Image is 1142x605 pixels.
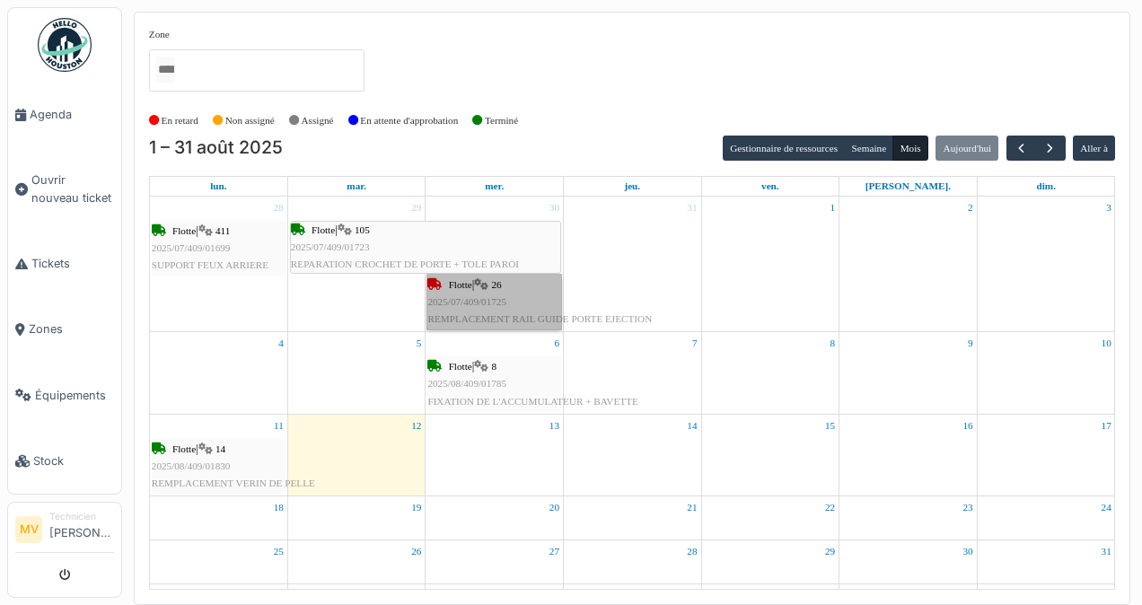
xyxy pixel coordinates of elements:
td: 17 août 2025 [977,414,1115,495]
a: 18 août 2025 [270,496,287,519]
td: 31 août 2025 [977,540,1115,584]
a: Ouvrir nouveau ticket [8,147,121,231]
a: 10 août 2025 [1098,332,1115,355]
span: Stock [33,452,114,469]
a: vendredi [758,177,783,196]
td: 10 août 2025 [977,332,1115,414]
label: Non assigné [225,113,275,128]
a: 24 août 2025 [1098,496,1115,519]
td: 3 août 2025 [977,197,1115,332]
span: 105 [355,224,370,235]
td: 28 juillet 2025 [150,197,288,332]
a: 23 août 2025 [959,496,976,519]
button: Aujourd'hui [936,136,998,161]
a: 31 août 2025 [1098,540,1115,563]
td: 29 août 2025 [701,540,839,584]
button: Suivant [1035,136,1065,162]
div: Technicien [49,510,114,523]
a: 22 août 2025 [821,496,839,519]
td: 27 août 2025 [426,540,564,584]
td: 20 août 2025 [426,496,564,540]
td: 13 août 2025 [426,414,564,495]
span: Équipements [35,387,114,404]
a: 7 août 2025 [689,332,701,355]
a: dimanche [1033,177,1059,196]
td: 15 août 2025 [701,414,839,495]
a: 28 août 2025 [683,540,700,563]
td: 24 août 2025 [977,496,1115,540]
div: | [427,358,637,410]
td: 23 août 2025 [839,496,978,540]
a: 30 août 2025 [959,540,976,563]
td: 6 août 2025 [426,332,564,414]
a: Équipements [8,363,121,428]
label: En attente d'approbation [360,113,458,128]
a: mardi [343,177,370,196]
a: 25 août 2025 [270,540,287,563]
li: MV [15,516,42,543]
img: Badge_color-CXgf-gQk.svg [38,18,92,72]
a: 14 août 2025 [683,415,700,437]
span: Agenda [30,106,114,123]
a: 26 août 2025 [408,540,425,563]
a: 8 août 2025 [827,332,839,355]
span: REMPLACEMENT VERIN DE PELLE [152,478,315,488]
span: 2025/07/409/01699 [152,242,231,253]
a: 21 août 2025 [683,496,700,519]
a: 29 juillet 2025 [408,197,425,219]
td: 30 juillet 2025 [426,197,564,332]
button: Semaine [844,136,893,161]
span: Ouvrir nouveau ticket [31,171,114,206]
span: 2025/08/409/01785 [427,378,506,389]
span: FIXATION DE L'ACCUMULATEUR + BAVETTE [427,396,637,407]
td: 28 août 2025 [563,540,701,584]
a: 13 août 2025 [546,415,563,437]
td: 2 août 2025 [839,197,978,332]
td: 7 août 2025 [563,332,701,414]
td: 1 août 2025 [701,197,839,332]
td: 9 août 2025 [839,332,978,414]
td: 8 août 2025 [701,332,839,414]
td: 25 août 2025 [150,540,288,584]
button: Mois [892,136,928,161]
button: Gestionnaire de ressources [723,136,845,161]
a: Agenda [8,82,121,147]
span: Zones [29,320,114,338]
td: 5 août 2025 [287,332,426,414]
a: MV Technicien[PERSON_NAME] [15,510,114,553]
a: 16 août 2025 [959,415,976,437]
td: 30 août 2025 [839,540,978,584]
span: 2025/07/409/01723 [291,241,370,252]
input: Tous [156,57,174,83]
a: 20 août 2025 [546,496,563,519]
span: Flotte [172,225,196,236]
a: 1 août 2025 [827,197,839,219]
a: 31 juillet 2025 [683,197,700,219]
a: 3 août 2025 [1102,197,1115,219]
a: lundi [206,177,230,196]
a: 17 août 2025 [1098,415,1115,437]
a: Zones [8,296,121,362]
a: Stock [8,428,121,494]
span: Flotte [449,361,472,372]
button: Aller à [1073,136,1115,161]
a: 2 août 2025 [964,197,977,219]
div: | [152,223,268,275]
span: 2025/08/409/01830 [152,460,231,471]
a: mercredi [481,177,507,196]
td: 16 août 2025 [839,414,978,495]
a: 15 août 2025 [821,415,839,437]
div: | [152,441,315,493]
td: 21 août 2025 [563,496,701,540]
div: | [291,222,560,274]
a: 12 août 2025 [408,415,425,437]
a: 11 août 2025 [270,415,287,437]
td: 4 août 2025 [150,332,288,414]
a: 9 août 2025 [964,332,977,355]
li: [PERSON_NAME] [49,510,114,548]
label: Assigné [302,113,334,128]
span: 8 [492,361,497,372]
td: 18 août 2025 [150,496,288,540]
a: 29 août 2025 [821,540,839,563]
button: Précédent [1006,136,1036,162]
